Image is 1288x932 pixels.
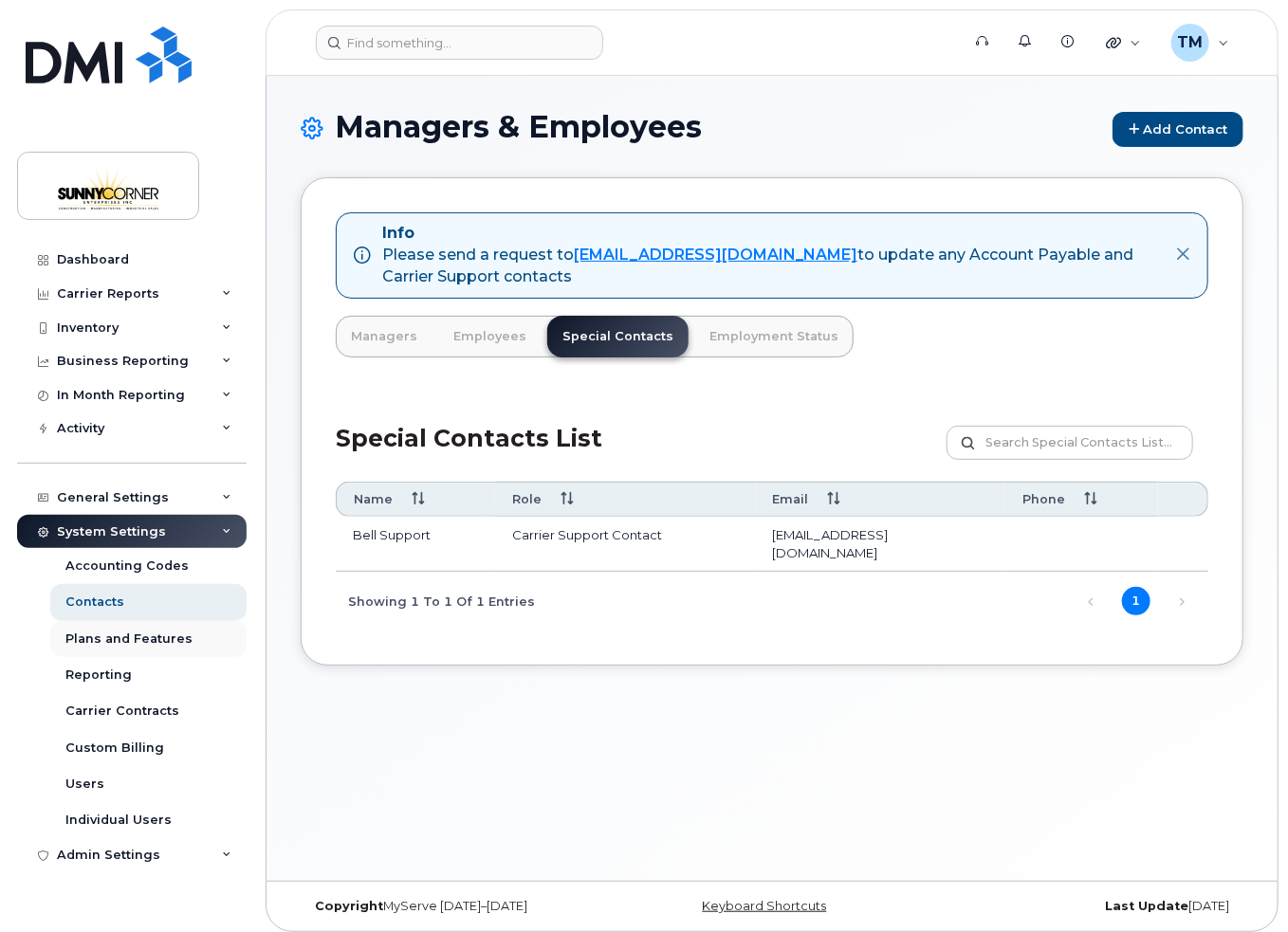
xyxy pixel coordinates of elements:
[301,899,615,914] div: MyServe [DATE]–[DATE]
[756,517,1006,572] td: [EMAIL_ADDRESS][DOMAIN_NAME]
[382,224,414,242] strong: Info
[336,517,495,572] td: Bell Support
[336,426,602,482] h2: Special Contacts List
[929,899,1243,914] div: [DATE]
[1105,899,1188,913] strong: Last Update
[1122,587,1150,615] a: 1
[1168,588,1196,616] a: Next
[1076,588,1105,616] a: Previous
[574,246,857,264] a: [EMAIL_ADDRESS][DOMAIN_NAME]
[547,316,689,357] a: Special Contacts
[336,316,432,357] a: Managers
[756,482,1006,517] th: Email: activate to sort column ascending
[438,316,542,357] a: Employees
[336,584,535,616] div: Showing 1 to 1 of 1 entries
[301,110,1243,147] h1: Managers & Employees
[336,482,495,517] th: Name: activate to sort column ascending
[382,245,1160,288] div: Please send a request to to update any Account Payable and Carrier Support contacts
[495,517,755,572] td: Carrier Support Contact
[694,316,854,357] a: Employment Status
[495,482,755,517] th: Role: activate to sort column ascending
[1005,482,1158,517] th: Phone: activate to sort column ascending
[315,899,383,913] strong: Copyright
[1113,112,1243,147] a: Add Contact
[702,899,826,913] a: Keyboard Shortcuts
